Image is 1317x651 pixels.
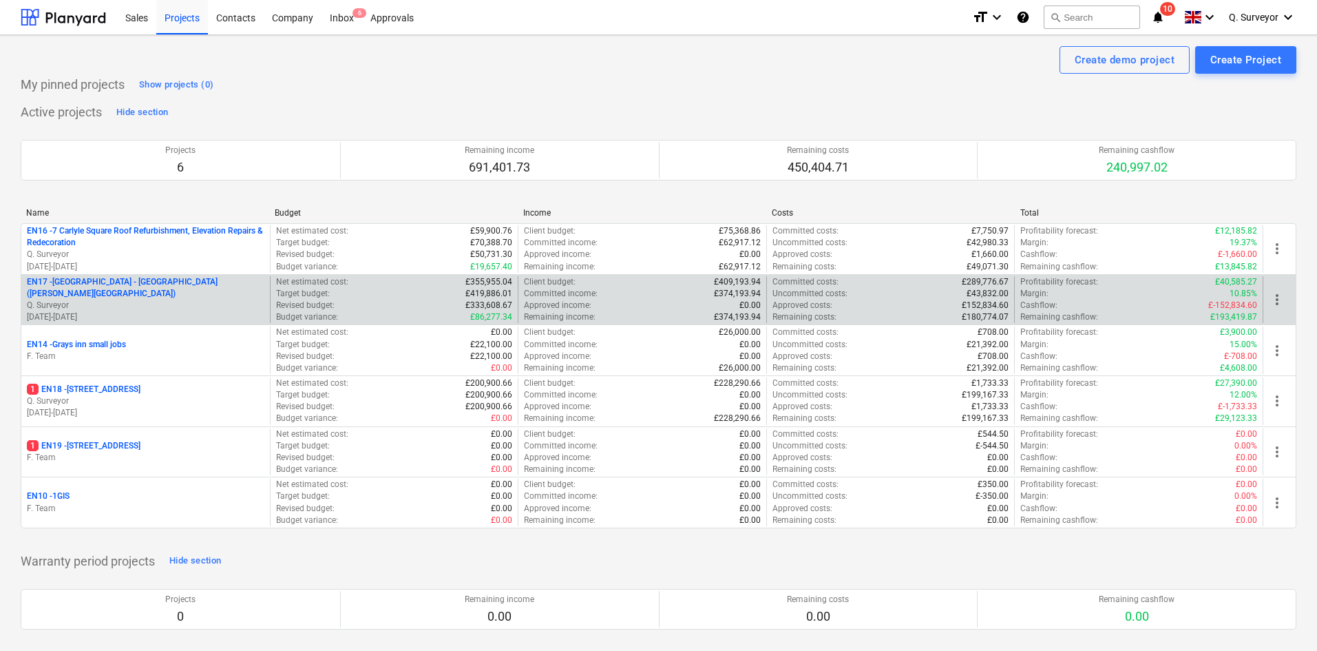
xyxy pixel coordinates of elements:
p: 10.85% [1230,288,1257,300]
p: Cashflow : [1020,351,1057,362]
p: £0.00 [1236,428,1257,440]
p: Uncommitted costs : [772,237,847,249]
p: £-152,834.60 [1208,300,1257,311]
p: My pinned projects [21,76,125,93]
p: [DATE] - [DATE] [27,311,264,323]
p: Approved costs : [772,401,832,413]
p: Projects [165,145,196,156]
p: £-1,660.00 [1218,249,1257,260]
button: Create demo project [1060,46,1190,74]
p: 0 [165,608,196,625]
p: £409,193.94 [714,276,761,288]
p: £199,167.33 [962,413,1009,424]
p: Profitability forecast : [1020,479,1098,490]
p: £0.00 [491,464,512,475]
p: £0.00 [987,464,1009,475]
p: Q. Surveyor [27,395,264,407]
p: Committed income : [524,288,598,300]
p: Committed costs : [772,479,839,490]
p: Committed costs : [772,225,839,237]
p: Revised budget : [276,300,335,311]
p: 450,404.71 [787,159,849,176]
p: Remaining cashflow : [1020,261,1098,273]
p: Client budget : [524,479,576,490]
p: £62,917.12 [719,261,761,273]
p: £0.00 [739,479,761,490]
p: Margin : [1020,389,1049,401]
p: Remaining income : [524,413,596,424]
p: £-544.50 [976,440,1009,452]
p: Q. Surveyor [27,249,264,260]
p: £0.00 [1236,452,1257,464]
p: £29,123.33 [1215,413,1257,424]
p: £21,392.00 [967,362,1009,374]
p: Remaining cashflow : [1020,311,1098,323]
p: Uncommitted costs : [772,339,847,351]
p: Committed income : [524,339,598,351]
p: EN16 - 7 Carlyle Square Roof Refurbishment, Elevation Repairs & Redecoration [27,225,264,249]
p: Warranty period projects [21,553,155,570]
p: Remaining income : [524,311,596,323]
p: £12,185.82 [1215,225,1257,237]
p: £0.00 [491,515,512,526]
p: £200,900.66 [465,378,512,389]
div: Create demo project [1075,51,1174,69]
p: £0.00 [739,452,761,464]
p: Approved income : [524,401,591,413]
div: 1EN19 -[STREET_ADDRESS]F. Team [27,440,264,464]
p: £374,193.94 [714,311,761,323]
div: Total [1020,208,1258,218]
i: keyboard_arrow_down [989,9,1005,25]
p: £75,368.86 [719,225,761,237]
p: £180,774.07 [962,311,1009,323]
p: Remaining costs [787,145,849,156]
button: Search [1044,6,1140,29]
p: Revised budget : [276,249,335,260]
p: Committed income : [524,440,598,452]
div: Costs [772,208,1009,218]
p: Uncommitted costs : [772,440,847,452]
p: Cashflow : [1020,401,1057,413]
p: Target budget : [276,237,330,249]
button: Hide section [113,101,171,123]
p: £59,900.76 [470,225,512,237]
button: Show projects (0) [136,74,217,96]
p: £200,900.66 [465,389,512,401]
p: £152,834.60 [962,300,1009,311]
p: Client budget : [524,225,576,237]
p: 0.00 [787,608,849,625]
p: Remaining costs : [772,515,836,526]
span: search [1050,12,1061,23]
p: EN19 - [STREET_ADDRESS] [27,440,140,452]
p: Budget variance : [276,311,338,323]
p: EN18 - [STREET_ADDRESS] [27,384,140,395]
p: £0.00 [739,490,761,502]
p: Remaining income : [524,261,596,273]
p: Revised budget : [276,452,335,464]
p: Budget variance : [276,261,338,273]
p: £0.00 [739,351,761,362]
p: Margin : [1020,237,1049,249]
i: format_size [972,9,989,25]
p: [DATE] - [DATE] [27,261,264,273]
p: Target budget : [276,490,330,502]
p: £0.00 [739,464,761,475]
p: £1,660.00 [971,249,1009,260]
p: £0.00 [491,413,512,424]
p: Committed income : [524,389,598,401]
p: £3,900.00 [1220,327,1257,338]
p: £0.00 [739,249,761,260]
p: Remaining income [465,145,534,156]
p: Approved costs : [772,249,832,260]
p: £0.00 [1236,503,1257,515]
p: £42,980.33 [967,237,1009,249]
p: Margin : [1020,288,1049,300]
p: £7,750.97 [971,225,1009,237]
span: Q. Surveyor [1229,12,1278,23]
p: Committed costs : [772,378,839,389]
p: 240,997.02 [1099,159,1174,176]
div: Hide section [116,105,168,121]
p: £0.00 [491,503,512,515]
span: more_vert [1269,240,1285,257]
p: Remaining costs : [772,362,836,374]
